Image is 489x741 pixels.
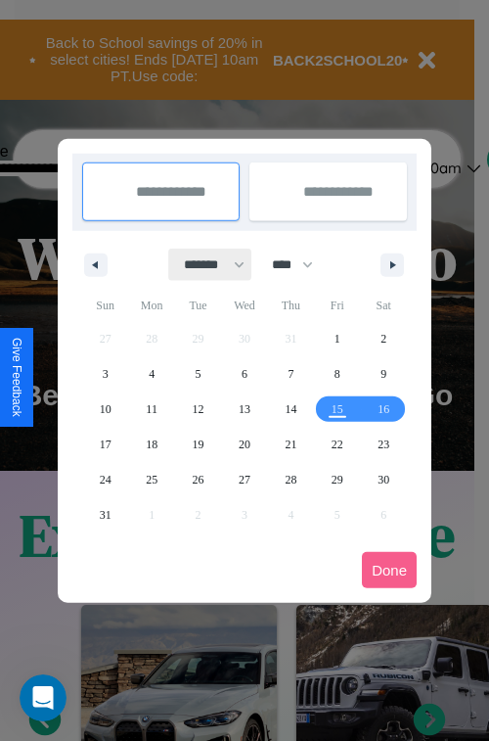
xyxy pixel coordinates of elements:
[268,356,314,392] button: 7
[82,427,128,462] button: 17
[361,427,407,462] button: 23
[175,427,221,462] button: 19
[314,427,360,462] button: 22
[314,462,360,497] button: 29
[128,392,174,427] button: 11
[285,462,296,497] span: 28
[362,552,417,588] button: Done
[332,392,343,427] span: 15
[361,321,407,356] button: 2
[314,290,360,321] span: Fri
[128,427,174,462] button: 18
[239,462,250,497] span: 27
[268,427,314,462] button: 21
[332,427,343,462] span: 22
[221,356,267,392] button: 6
[149,356,155,392] span: 4
[10,338,23,417] div: Give Feedback
[380,356,386,392] span: 9
[285,427,296,462] span: 21
[361,290,407,321] span: Sat
[361,356,407,392] button: 9
[175,290,221,321] span: Tue
[193,392,204,427] span: 12
[82,356,128,392] button: 3
[361,392,407,427] button: 16
[146,392,157,427] span: 11
[103,356,109,392] span: 3
[221,427,267,462] button: 20
[378,427,389,462] span: 23
[288,356,293,392] span: 7
[193,462,204,497] span: 26
[82,462,128,497] button: 24
[380,321,386,356] span: 2
[221,392,267,427] button: 13
[100,427,111,462] span: 17
[268,462,314,497] button: 28
[20,674,67,721] iframe: Intercom live chat
[128,356,174,392] button: 4
[239,392,250,427] span: 13
[146,462,157,497] span: 25
[100,497,111,533] span: 31
[332,462,343,497] span: 29
[268,392,314,427] button: 14
[100,392,111,427] span: 10
[285,392,296,427] span: 14
[314,392,360,427] button: 15
[175,392,221,427] button: 12
[82,290,128,321] span: Sun
[242,356,247,392] span: 6
[175,356,221,392] button: 5
[268,290,314,321] span: Thu
[239,427,250,462] span: 20
[128,290,174,321] span: Mon
[221,462,267,497] button: 27
[175,462,221,497] button: 26
[128,462,174,497] button: 25
[196,356,201,392] span: 5
[146,427,157,462] span: 18
[361,462,407,497] button: 30
[82,497,128,533] button: 31
[314,356,360,392] button: 8
[100,462,111,497] span: 24
[334,321,340,356] span: 1
[193,427,204,462] span: 19
[221,290,267,321] span: Wed
[378,462,389,497] span: 30
[334,356,340,392] span: 8
[314,321,360,356] button: 1
[378,392,389,427] span: 16
[82,392,128,427] button: 10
